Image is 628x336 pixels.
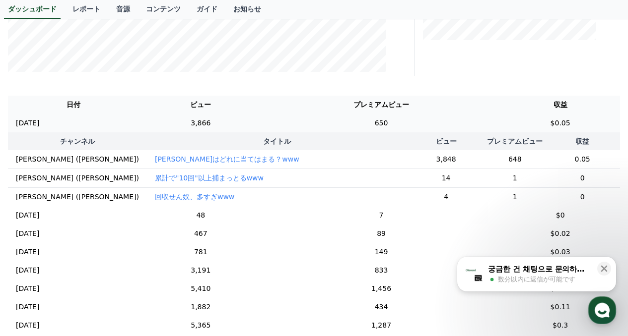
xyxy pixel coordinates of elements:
td: [PERSON_NAME] ([PERSON_NAME]) [8,168,147,187]
p: [DATE] [16,210,39,221]
td: 648 [485,150,545,169]
th: 収益 [500,96,620,114]
td: $0.3 [500,316,620,335]
td: 0.05 [545,150,620,169]
td: 7 [262,206,501,224]
td: 833 [262,261,501,280]
td: $0.03 [500,243,620,261]
td: $0 [500,206,620,224]
td: 1,882 [140,298,262,316]
td: $0.05 [500,114,620,132]
a: 設定 [128,254,191,279]
th: チャンネル [8,132,147,150]
td: 89 [262,224,501,243]
th: ビュー [407,132,485,150]
th: 日付 [8,96,140,114]
td: 149 [262,243,501,261]
p: [DATE] [16,265,39,276]
td: 3,848 [407,150,485,169]
td: 1,456 [262,280,501,298]
td: 0 [545,168,620,187]
td: 5,365 [140,316,262,335]
button: [PERSON_NAME]はどれに当てはまる？www [155,154,299,164]
th: 収益 [545,132,620,150]
a: チャット [66,254,128,279]
p: [DATE] [16,228,39,239]
td: [PERSON_NAME] ([PERSON_NAME]) [8,150,147,169]
td: $0.11 [500,298,620,316]
td: 48 [140,206,262,224]
td: 781 [140,243,262,261]
td: 5,410 [140,280,262,298]
p: [DATE] [16,283,39,294]
button: 回収せん奴、多すぎwww [155,192,234,202]
td: $0.02 [500,224,620,243]
p: [DATE] [16,118,39,128]
td: 1 [485,187,545,206]
td: [PERSON_NAME] ([PERSON_NAME]) [8,187,147,206]
td: 3,191 [140,261,262,280]
p: [DATE] [16,247,39,257]
span: 設定 [153,269,165,277]
th: タイトル [147,132,407,150]
th: プレミアムビュー [485,132,545,150]
td: 0 [545,187,620,206]
td: 1,287 [262,316,501,335]
a: ホーム [3,254,66,279]
span: チャット [85,269,109,277]
td: 4 [407,187,485,206]
p: [DATE] [16,302,39,312]
span: ホーム [25,269,43,277]
button: 累計で"10回"以上捕まっとるwww [155,173,264,183]
td: 14 [407,168,485,187]
th: プレミアムビュー [262,96,501,114]
td: 650 [262,114,501,132]
th: ビュー [140,96,262,114]
p: [DATE] [16,320,39,331]
td: 467 [140,224,262,243]
td: 3,866 [140,114,262,132]
td: 1 [485,168,545,187]
td: 434 [262,298,501,316]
